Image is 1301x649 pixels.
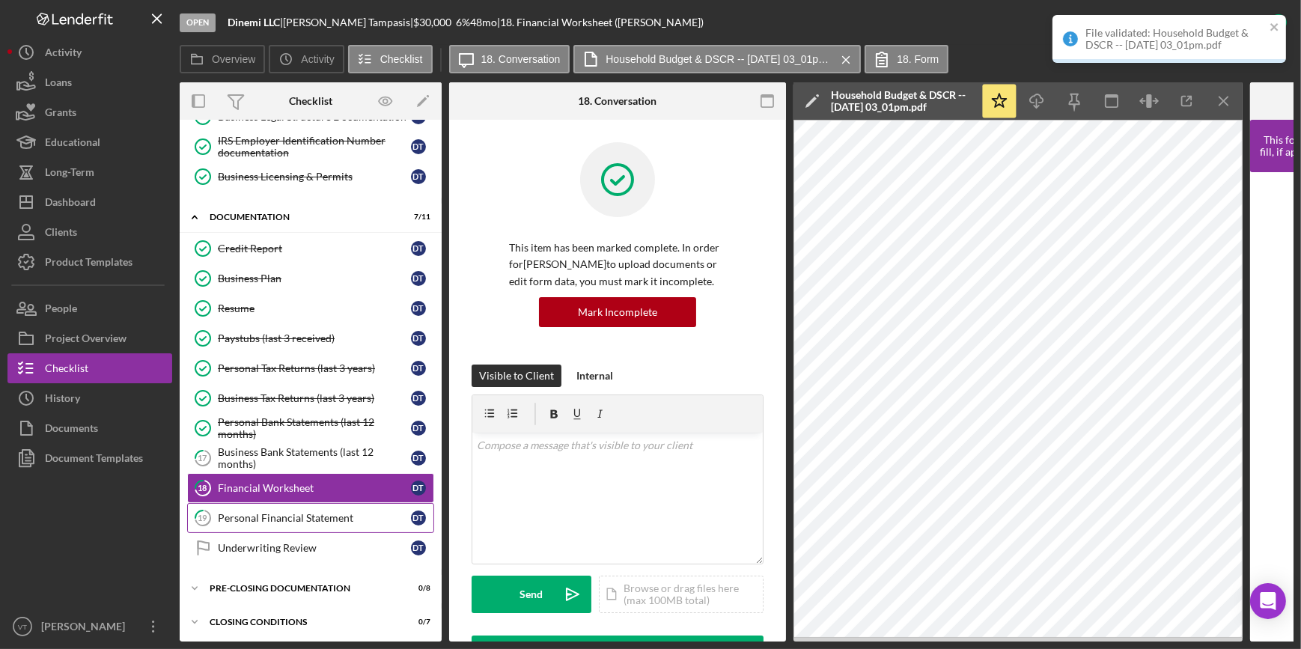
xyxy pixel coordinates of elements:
[7,323,172,353] a: Project Overview
[218,332,411,344] div: Paystubs (last 3 received)
[180,45,265,73] button: Overview
[7,217,172,247] button: Clients
[198,513,208,522] tspan: 19
[45,187,96,221] div: Dashboard
[187,263,434,293] a: Business PlanDT
[897,53,939,65] label: 18. Form
[7,187,172,217] button: Dashboard
[187,162,434,192] a: Business Licensing & PermitsDT
[1200,7,1294,37] button: Complete
[578,297,657,327] div: Mark Incomplete
[45,443,143,477] div: Document Templates
[45,37,82,71] div: Activity
[218,302,411,314] div: Resume
[7,443,172,473] button: Document Templates
[45,293,77,327] div: People
[411,241,426,256] div: D T
[380,53,423,65] label: Checklist
[348,45,433,73] button: Checklist
[1215,7,1260,37] div: Complete
[187,234,434,263] a: Credit ReportDT
[269,45,344,73] button: Activity
[45,353,88,387] div: Checklist
[7,293,172,323] button: People
[218,392,411,404] div: Business Tax Returns (last 3 years)
[187,413,434,443] a: Personal Bank Statements (last 12 months)DT
[472,576,591,613] button: Send
[7,37,172,67] button: Activity
[187,473,434,503] a: 18Financial WorksheetDT
[403,618,430,627] div: 0 / 7
[187,383,434,413] a: Business Tax Returns (last 3 years)DT
[218,512,411,524] div: Personal Financial Statement
[218,446,411,470] div: Business Bank Statements (last 12 months)
[411,391,426,406] div: D T
[7,612,172,642] button: VT[PERSON_NAME]
[411,511,426,525] div: D T
[497,16,704,28] div: | 18. Financial Worksheet ([PERSON_NAME])
[7,97,172,127] a: Grants
[7,67,172,97] a: Loans
[198,483,207,493] tspan: 18
[187,443,434,473] a: 17Business Bank Statements (last 12 months)DT
[831,89,973,113] div: Household Budget & DSCR -- [DATE] 03_01pm.pdf
[187,353,434,383] a: Personal Tax Returns (last 3 years)DT
[198,453,208,463] tspan: 17
[7,353,172,383] a: Checklist
[7,247,172,277] button: Product Templates
[45,97,76,131] div: Grants
[18,623,27,631] text: VT
[212,53,255,65] label: Overview
[45,127,100,161] div: Educational
[411,301,426,316] div: D T
[413,16,451,28] span: $30,000
[187,503,434,533] a: 19Personal Financial StatementDT
[579,95,657,107] div: 18. Conversation
[218,243,411,255] div: Credit Report
[45,217,77,251] div: Clients
[7,383,172,413] button: History
[403,584,430,593] div: 0 / 8
[403,213,430,222] div: 7 / 11
[411,139,426,154] div: D T
[45,323,127,357] div: Project Overview
[1250,583,1286,619] div: Open Intercom Messenger
[45,413,98,447] div: Documents
[301,53,334,65] label: Activity
[45,157,94,191] div: Long-Term
[865,45,948,73] button: 18. Form
[210,584,393,593] div: Pre-Closing Documentation
[470,16,497,28] div: 48 mo
[606,53,830,65] label: Household Budget & DSCR -- [DATE] 03_01pm.pdf
[7,127,172,157] a: Educational
[479,365,554,387] div: Visible to Client
[472,365,561,387] button: Visible to Client
[218,135,411,159] div: IRS Employer Identification Number documentation
[187,132,434,162] a: IRS Employer Identification Number documentationDT
[411,271,426,286] div: D T
[411,481,426,496] div: D T
[411,331,426,346] div: D T
[539,297,696,327] button: Mark Incomplete
[45,247,132,281] div: Product Templates
[509,240,726,290] p: This item has been marked complete. In order for [PERSON_NAME] to upload documents or edit form d...
[411,361,426,376] div: D T
[187,533,434,563] a: Underwriting ReviewDT
[289,95,332,107] div: Checklist
[210,618,393,627] div: Closing Conditions
[228,16,283,28] div: |
[180,13,216,32] div: Open
[449,45,570,73] button: 18. Conversation
[228,16,280,28] b: Dinemi LLC
[7,413,172,443] button: Documents
[520,576,543,613] div: Send
[481,53,561,65] label: 18. Conversation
